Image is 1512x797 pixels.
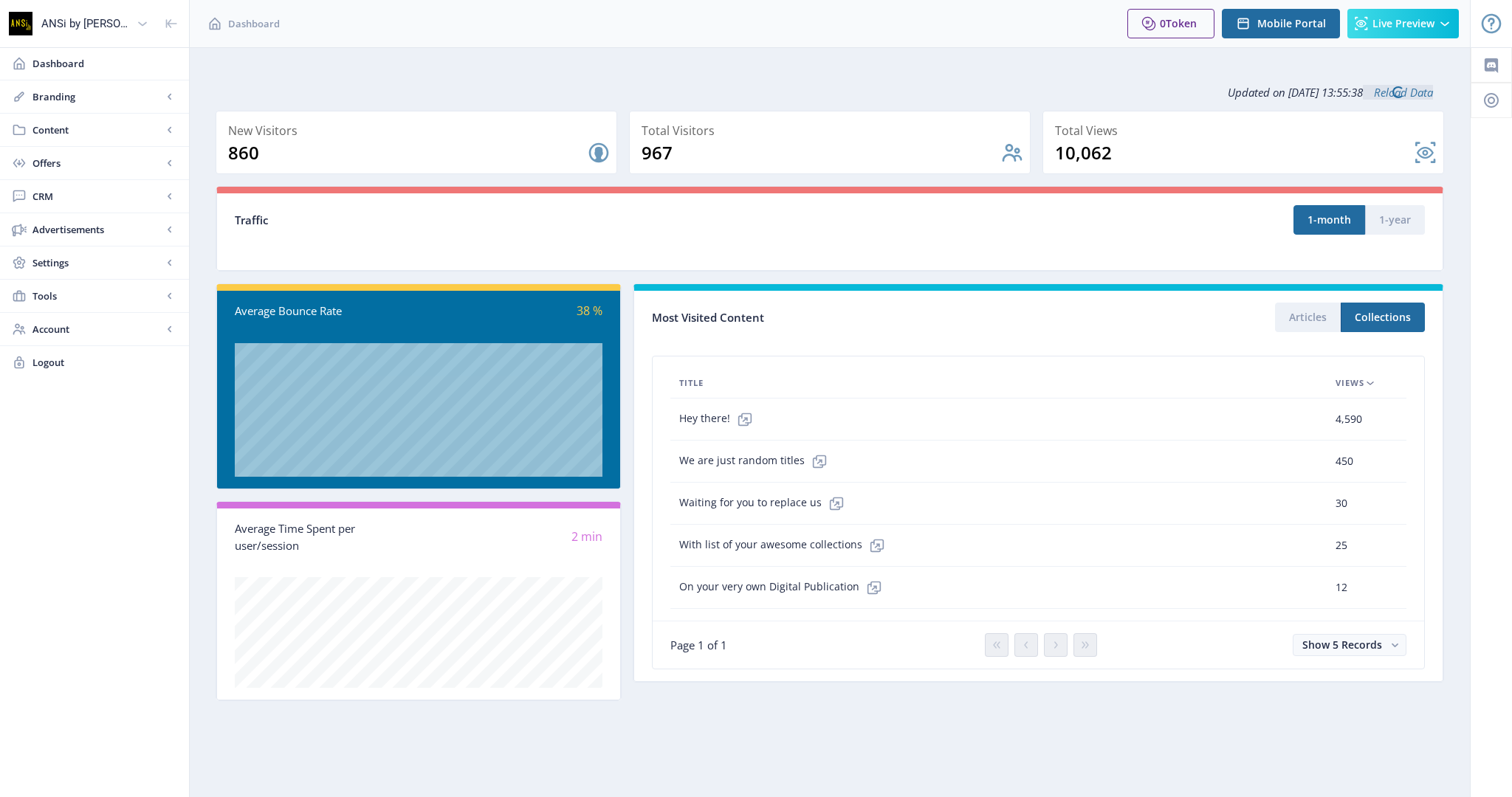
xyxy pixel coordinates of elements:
[32,156,162,170] span: Offers
[1363,85,1433,100] a: Reload Data
[1257,18,1326,30] span: Mobile Portal
[228,141,587,165] div: 860
[1336,374,1364,392] span: Views
[652,306,1039,329] div: Most Visited Content
[642,141,1000,165] div: 967
[577,303,602,319] span: 38 %
[670,638,727,652] span: Page 1 of 1
[32,189,162,204] span: CRM
[679,489,851,518] span: Waiting for you to replace us
[1166,16,1197,30] span: Token
[1365,205,1425,235] button: 1-year
[32,56,177,71] span: Dashboard
[32,89,162,104] span: Branding
[679,531,892,560] span: With list of your awesome collections
[1336,579,1347,596] span: 12
[41,7,131,40] div: ANSi by [PERSON_NAME]
[1127,9,1214,38] button: 0Token
[1293,634,1406,656] button: Show 5 Records
[1336,410,1362,428] span: 4,590
[228,120,611,141] div: New Visitors
[679,573,889,602] span: On your very own Digital Publication
[9,12,32,35] img: properties.app_icon.png
[235,303,419,320] div: Average Bounce Rate
[679,446,834,476] span: We are just random titles
[1336,452,1353,470] span: 450
[1341,303,1425,332] button: Collections
[1293,205,1365,235] button: 1-month
[1347,9,1459,38] button: Live Preview
[679,374,704,392] span: Title
[228,16,280,31] span: Dashboard
[32,355,177,370] span: Logout
[1302,638,1382,652] span: Show 5 Records
[679,404,760,434] span: Hey there!
[1222,9,1340,38] button: Mobile Portal
[1055,141,1414,165] div: 10,062
[216,74,1444,111] div: Updated on [DATE] 13:55:38
[1336,536,1347,554] span: 25
[1055,120,1437,141] div: Total Views
[642,120,1024,141] div: Total Visitors
[32,255,162,270] span: Settings
[235,212,830,229] div: Traffic
[1336,494,1347,512] span: 30
[32,289,162,303] span: Tools
[1275,303,1341,332] button: Articles
[32,222,162,237] span: Advertisements
[235,520,419,553] div: Average Time Spent per user/session
[32,123,162,137] span: Content
[419,528,602,545] div: 2 min
[1372,18,1434,30] span: Live Preview
[32,322,162,337] span: Account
